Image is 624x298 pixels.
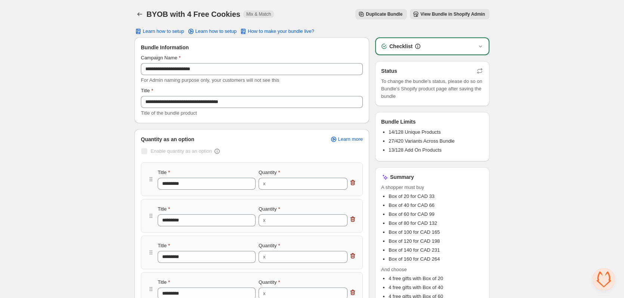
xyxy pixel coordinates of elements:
[183,26,241,37] a: Learn how to setup
[259,242,280,249] label: Quantity
[158,242,170,249] label: Title
[143,28,184,34] span: Learn how to setup
[141,110,197,116] span: Title of the bundle product
[355,9,407,19] button: Duplicate Bundle
[141,87,153,94] label: Title
[381,184,484,191] span: A shopper must buy
[259,205,280,213] label: Quantity
[389,220,484,227] li: Box of 80 for CAD 132
[389,43,413,50] h3: Checklist
[389,284,484,291] li: 4 free gifts with Box of 40
[195,28,237,34] span: Learn how to setup
[389,202,484,209] li: Box of 40 for CAD 66
[130,26,189,37] button: Learn how to setup
[389,138,455,144] span: 27/420 Variants Across Bundle
[235,26,319,37] button: How to make your bundle live?
[141,44,189,51] span: Bundle Information
[263,217,266,224] div: x
[389,193,484,200] li: Box of 20 for CAD 33
[381,266,484,273] span: And choose
[389,246,484,254] li: Box of 140 for CAD 231
[248,28,314,34] span: How to make your bundle live?
[420,11,485,17] span: View Bundle in Shopify Admin
[389,238,484,245] li: Box of 120 for CAD 198
[158,205,170,213] label: Title
[263,290,266,297] div: x
[141,77,279,83] span: For Admin naming purpose only, your customers will not see this
[366,11,402,17] span: Duplicate Bundle
[389,275,484,282] li: 4 free gifts with Box of 20
[259,169,280,176] label: Quantity
[246,11,271,17] span: Mix & Match
[158,279,170,286] label: Title
[141,136,194,143] span: Quantity as an option
[381,78,484,100] span: To change the bundle's status, please do so on Bundle's Shopify product page after saving the bundle
[410,9,489,19] button: View Bundle in Shopify Admin
[389,211,484,218] li: Box of 60 for CAD 99
[263,180,266,187] div: x
[325,134,367,145] a: Learn more
[381,118,416,125] h3: Bundle Limits
[593,268,615,291] div: Ouvrir le chat
[381,67,397,75] h3: Status
[389,255,484,263] li: Box of 160 for CAD 264
[338,136,363,142] span: Learn more
[389,229,484,236] li: Box of 100 for CAD 165
[263,253,266,261] div: x
[389,129,441,135] span: 14/128 Unique Products
[146,10,240,19] h1: BYOB with 4 Free Cookies
[151,148,212,154] span: Enable quantity as an option
[259,279,280,286] label: Quantity
[135,9,145,19] button: Back
[389,147,442,153] span: 13/128 Add On Products
[158,169,170,176] label: Title
[141,54,181,62] label: Campaign Name
[390,173,414,181] h3: Summary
